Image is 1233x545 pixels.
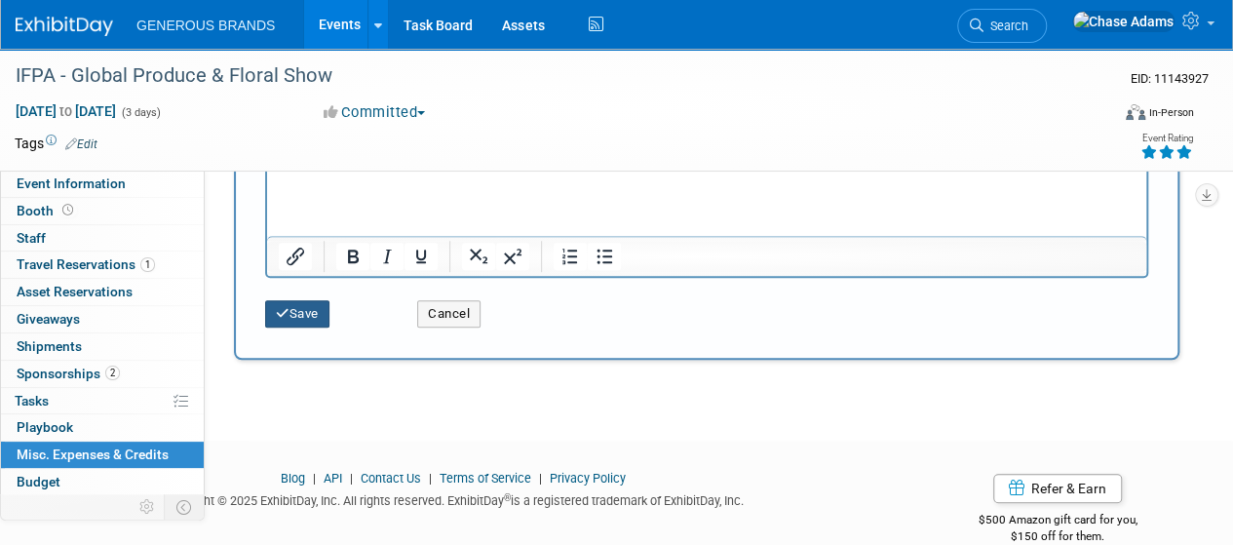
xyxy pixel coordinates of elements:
[405,243,438,270] button: Underline
[17,366,120,381] span: Sponsorships
[105,366,120,380] span: 2
[15,393,49,409] span: Tasks
[1,279,204,305] a: Asset Reservations
[440,471,531,486] a: Terms of Service
[17,338,82,354] span: Shipments
[554,243,587,270] button: Numbered list
[1140,134,1193,143] div: Event Rating
[1,252,204,278] a: Travel Reservations1
[1,361,204,387] a: Sponsorships2
[361,471,421,486] a: Contact Us
[317,102,433,123] button: Committed
[16,17,113,36] img: ExhibitDay
[417,300,481,328] button: Cancel
[1,388,204,414] a: Tasks
[17,203,77,218] span: Booth
[1,306,204,332] a: Giveaways
[921,499,1194,544] div: $500 Amazon gift card for you,
[957,9,1047,43] a: Search
[1131,71,1209,86] span: Event ID: 11143927
[424,471,437,486] span: |
[65,137,97,151] a: Edit
[265,300,329,328] button: Save
[983,19,1028,33] span: Search
[504,492,511,503] sup: ®
[17,311,80,327] span: Giveaways
[462,243,495,270] button: Subscript
[370,243,404,270] button: Italic
[9,58,1094,94] div: IFPA - Global Produce & Floral Show
[550,471,626,486] a: Privacy Policy
[15,134,97,153] td: Tags
[993,474,1122,503] a: Refer & Earn
[165,494,205,520] td: Toggle Event Tabs
[1,171,204,197] a: Event Information
[1148,105,1194,120] div: In-Person
[921,528,1194,545] div: $150 off for them.
[1,198,204,224] a: Booth
[1,225,204,252] a: Staff
[1,442,204,468] a: Misc. Expenses & Credits
[17,474,60,489] span: Budget
[136,18,275,33] span: GENEROUS BRANDS
[534,471,547,486] span: |
[17,256,155,272] span: Travel Reservations
[57,103,75,119] span: to
[336,243,369,270] button: Bold
[279,243,312,270] button: Insert/edit link
[267,160,1146,236] iframe: Rich Text Area
[17,419,73,435] span: Playbook
[1072,11,1175,32] img: Chase Adams
[140,257,155,272] span: 1
[131,494,165,520] td: Personalize Event Tab Strip
[496,243,529,270] button: Superscript
[1,469,204,495] a: Budget
[17,230,46,246] span: Staff
[15,102,117,120] span: [DATE] [DATE]
[17,284,133,299] span: Asset Reservations
[281,471,305,486] a: Blog
[58,203,77,217] span: Booth not reserved yet
[308,471,321,486] span: |
[17,447,169,462] span: Misc. Expenses & Credits
[120,106,161,119] span: (3 days)
[345,471,358,486] span: |
[15,487,892,510] div: Copyright © 2025 ExhibitDay, Inc. All rights reserved. ExhibitDay is a registered trademark of Ex...
[1,333,204,360] a: Shipments
[1,414,204,441] a: Playbook
[1126,104,1145,120] img: Format-Inperson.png
[588,243,621,270] button: Bullet list
[324,471,342,486] a: API
[17,175,126,191] span: Event Information
[1021,101,1194,131] div: Event Format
